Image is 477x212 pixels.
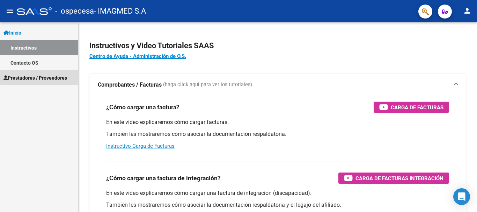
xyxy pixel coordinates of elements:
span: (haga click aquí para ver los tutoriales) [163,81,252,89]
a: Centro de Ayuda - Administración de O.S. [89,53,186,59]
strong: Comprobantes / Facturas [98,81,162,89]
h3: ¿Cómo cargar una factura? [106,102,179,112]
h3: ¿Cómo cargar una factura de integración? [106,173,221,183]
span: Prestadores / Proveedores [3,74,67,82]
span: Carga de Facturas Integración [355,174,443,183]
span: Inicio [3,29,21,37]
p: En este video explicaremos cómo cargar una factura de integración (discapacidad). [106,189,449,197]
mat-expansion-panel-header: Comprobantes / Facturas (haga click aquí para ver los tutoriales) [89,74,466,96]
h2: Instructivos y Video Tutoriales SAAS [89,39,466,52]
span: Carga de Facturas [391,103,443,112]
span: - IMAGMED S.A [94,3,146,19]
div: Open Intercom Messenger [453,188,470,205]
span: - ospecesa [55,3,94,19]
button: Carga de Facturas [374,102,449,113]
button: Carga de Facturas Integración [338,173,449,184]
mat-icon: person [463,7,471,15]
mat-icon: menu [6,7,14,15]
a: Instructivo Carga de Facturas [106,143,175,149]
p: También les mostraremos cómo asociar la documentación respaldatoria y el legajo del afiliado. [106,201,449,209]
p: En este video explicaremos cómo cargar facturas. [106,118,449,126]
p: También les mostraremos cómo asociar la documentación respaldatoria. [106,130,449,138]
